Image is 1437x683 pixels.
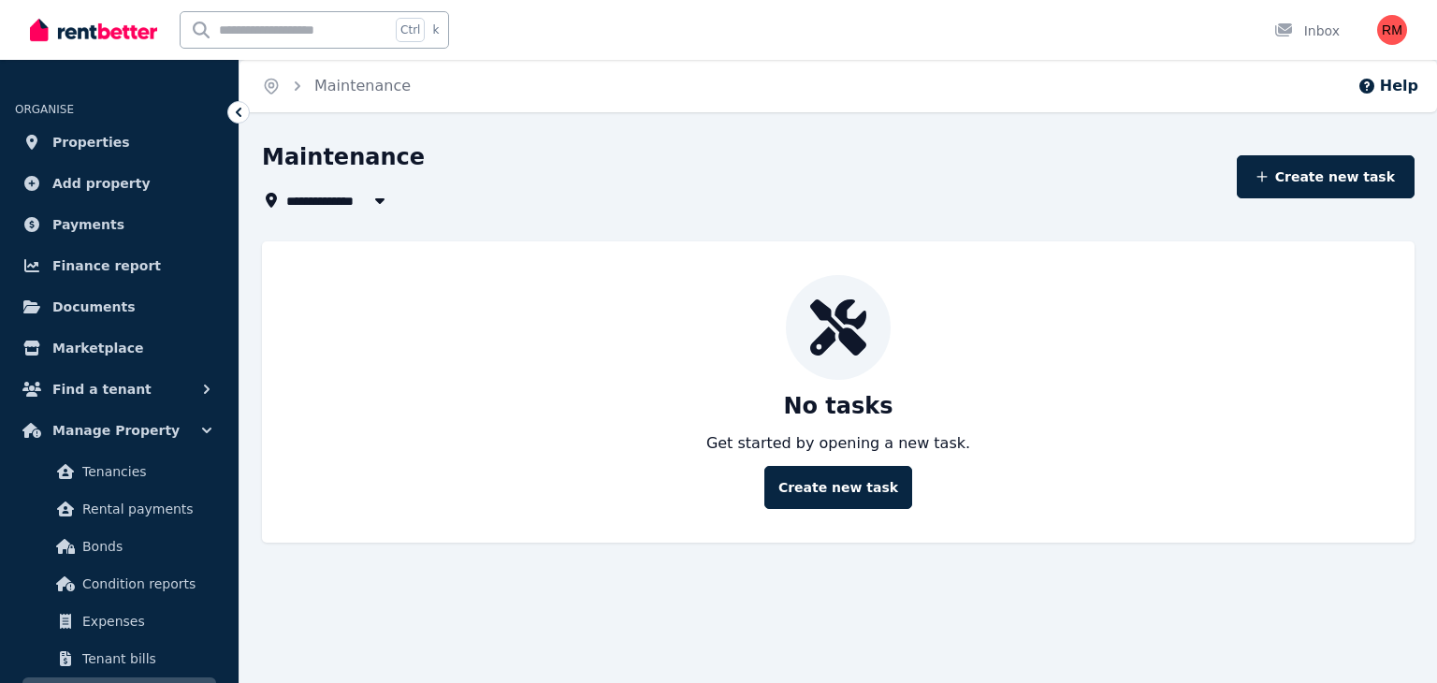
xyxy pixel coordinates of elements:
[1373,619,1418,664] iframe: Intercom live chat
[22,640,216,677] a: Tenant bills
[82,610,209,632] span: Expenses
[262,142,425,172] h1: Maintenance
[52,296,136,318] span: Documents
[314,77,411,94] a: Maintenance
[82,573,209,595] span: Condition reports
[30,16,157,44] img: RentBetter
[1377,15,1407,45] img: Rita Manoshina
[82,498,209,520] span: Rental payments
[52,254,161,277] span: Finance report
[52,419,180,442] span: Manage Property
[22,528,216,565] a: Bonds
[52,131,130,153] span: Properties
[15,206,224,243] a: Payments
[1357,75,1418,97] button: Help
[22,453,216,490] a: Tenancies
[52,337,143,359] span: Marketplace
[22,565,216,603] a: Condition reports
[706,432,970,455] p: Get started by opening a new task.
[82,647,209,670] span: Tenant bills
[15,124,224,161] a: Properties
[396,18,425,42] span: Ctrl
[22,490,216,528] a: Rental payments
[15,165,224,202] a: Add property
[1237,155,1415,198] button: Create new task
[52,213,124,236] span: Payments
[52,378,152,400] span: Find a tenant
[764,466,912,509] button: Create new task
[1274,22,1340,40] div: Inbox
[15,247,224,284] a: Finance report
[52,172,151,195] span: Add property
[15,103,74,116] span: ORGANISE
[15,371,224,408] button: Find a tenant
[82,460,209,483] span: Tenancies
[783,391,893,421] p: No tasks
[15,288,224,326] a: Documents
[82,535,209,558] span: Bonds
[15,412,224,449] button: Manage Property
[15,329,224,367] a: Marketplace
[22,603,216,640] a: Expenses
[239,60,433,112] nav: Breadcrumb
[432,22,439,37] span: k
